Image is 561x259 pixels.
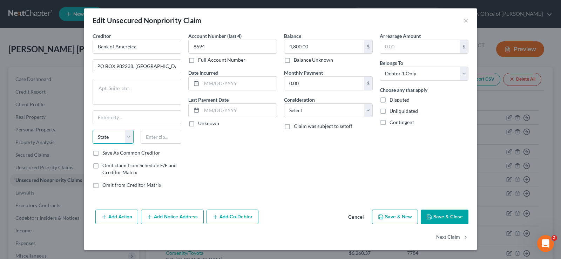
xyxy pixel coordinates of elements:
[460,40,468,53] div: $
[380,60,403,66] span: Belongs To
[364,40,372,53] div: $
[284,96,315,103] label: Consideration
[343,210,369,224] button: Cancel
[188,69,218,76] label: Date Incurred
[93,60,181,73] input: Enter address...
[372,210,418,224] button: Save & New
[198,120,219,127] label: Unknown
[380,86,427,94] label: Choose any that apply
[284,32,301,40] label: Balance
[202,104,277,117] input: MM/DD/YYYY
[294,56,333,63] label: Balance Unknown
[93,111,181,124] input: Enter city...
[207,210,258,224] button: Add Co-Debtor
[93,33,111,39] span: Creditor
[95,210,138,224] button: Add Action
[93,40,181,54] input: Search creditor by name...
[102,182,161,188] span: Omit from Creditor Matrix
[284,40,364,53] input: 0.00
[436,230,468,245] button: Next Claim
[188,40,277,54] input: XXXX
[188,32,242,40] label: Account Number (last 4)
[141,210,204,224] button: Add Notice Address
[380,32,421,40] label: Arrearage Amount
[141,130,182,144] input: Enter zip...
[537,235,554,252] iframe: Intercom live chat
[102,162,177,175] span: Omit claim from Schedule E/F and Creditor Matrix
[284,69,323,76] label: Monthly Payment
[284,77,364,90] input: 0.00
[198,56,245,63] label: Full Account Number
[390,108,418,114] span: Unliquidated
[421,210,468,224] button: Save & Close
[294,123,352,129] span: Claim was subject to setoff
[464,16,468,25] button: ×
[552,235,557,241] span: 2
[390,119,414,125] span: Contingent
[380,40,460,53] input: 0.00
[390,97,410,103] span: Disputed
[93,15,202,25] div: Edit Unsecured Nonpriority Claim
[188,96,229,103] label: Last Payment Date
[102,149,160,156] label: Save As Common Creditor
[202,77,277,90] input: MM/DD/YYYY
[364,77,372,90] div: $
